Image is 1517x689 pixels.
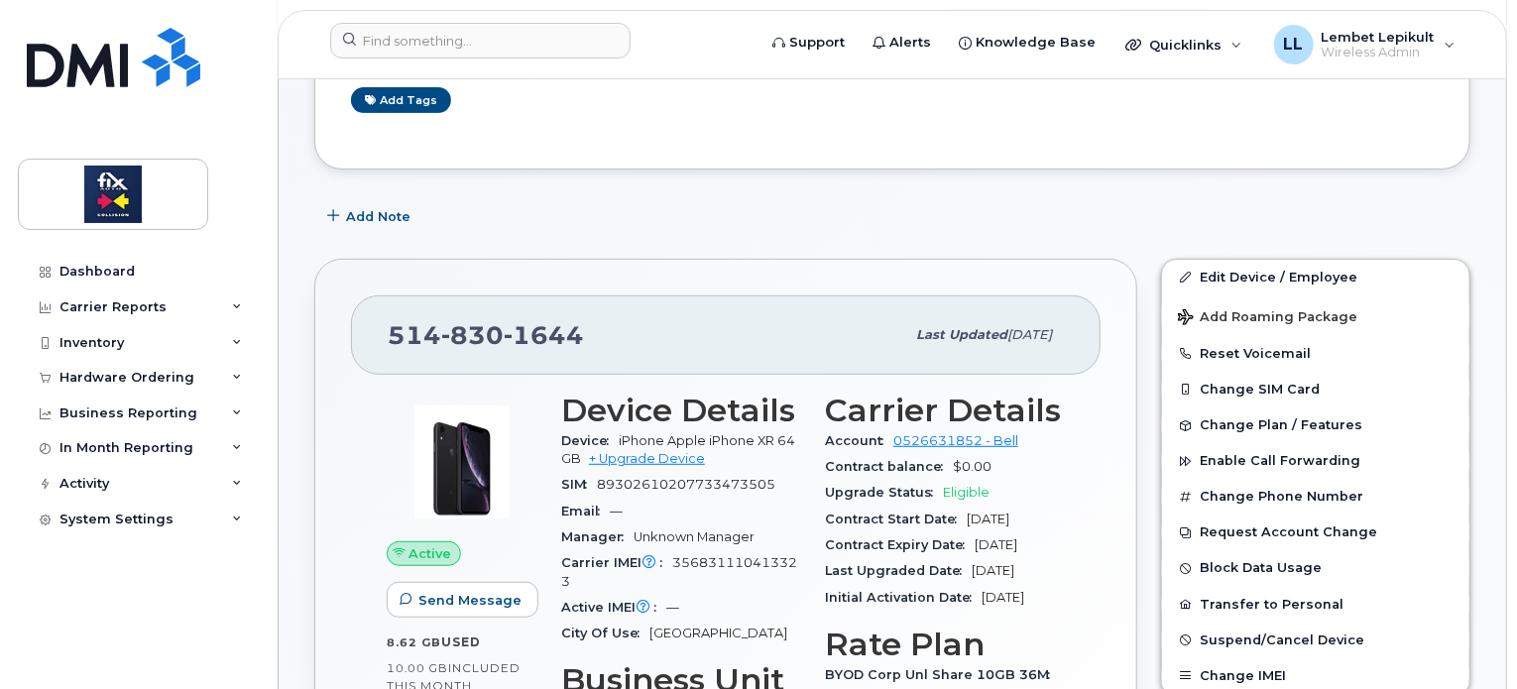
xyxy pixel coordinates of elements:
[916,327,1007,342] span: Last updated
[972,563,1014,578] span: [DATE]
[976,33,1096,53] span: Knowledge Base
[610,504,623,518] span: —
[859,23,945,62] a: Alerts
[1149,37,1222,53] span: Quicklinks
[825,459,953,474] span: Contract balance
[975,537,1017,552] span: [DATE]
[1162,550,1469,586] button: Block Data Usage
[889,33,931,53] span: Alerts
[1200,418,1362,433] span: Change Plan / Features
[387,635,441,649] span: 8.62 GB
[561,529,634,544] span: Manager
[403,402,522,521] img: image20231002-3703462-1qb80zy.jpeg
[388,320,584,350] span: 514
[409,544,452,563] span: Active
[589,451,705,466] a: + Upgrade Device
[597,477,775,492] span: 89302610207733473505
[1322,29,1435,45] span: Lembet Lepikult
[1162,260,1469,295] a: Edit Device / Employee
[561,477,597,492] span: SIM
[351,87,451,112] a: Add tags
[943,485,990,500] span: Eligible
[418,591,522,610] span: Send Message
[1162,443,1469,479] button: Enable Call Forwarding
[1162,407,1469,443] button: Change Plan / Features
[314,199,427,235] button: Add Note
[1162,515,1469,550] button: Request Account Change
[561,504,610,518] span: Email
[893,433,1018,448] a: 0526631852 - Bell
[825,667,1060,682] span: BYOD Corp Unl Share 10GB 36M
[561,433,619,448] span: Device
[758,23,859,62] a: Support
[1111,25,1256,64] div: Quicklinks
[1162,623,1469,658] button: Suspend/Cancel Device
[982,590,1024,605] span: [DATE]
[825,485,943,500] span: Upgrade Status
[825,433,893,448] span: Account
[825,627,1065,662] h3: Rate Plan
[1162,336,1469,372] button: Reset Voicemail
[504,320,584,350] span: 1644
[649,626,787,640] span: [GEOGRAPHIC_DATA]
[561,393,801,428] h3: Device Details
[346,207,410,226] span: Add Note
[967,512,1009,526] span: [DATE]
[1284,33,1304,57] span: LL
[634,529,755,544] span: Unknown Manager
[825,512,967,526] span: Contract Start Date
[330,23,631,58] input: Find something...
[1162,587,1469,623] button: Transfer to Personal
[561,626,649,640] span: City Of Use
[945,23,1109,62] a: Knowledge Base
[561,555,797,588] span: 356831110413323
[1200,632,1364,647] span: Suspend/Cancel Device
[666,600,679,615] span: —
[953,459,992,474] span: $0.00
[1162,479,1469,515] button: Change Phone Number
[1260,25,1469,64] div: Lembet Lepikult
[561,600,666,615] span: Active IMEI
[1162,295,1469,336] button: Add Roaming Package
[1200,454,1360,469] span: Enable Call Forwarding
[387,582,538,618] button: Send Message
[825,537,975,552] span: Contract Expiry Date
[789,33,845,53] span: Support
[1007,327,1052,342] span: [DATE]
[825,563,972,578] span: Last Upgraded Date
[561,555,672,570] span: Carrier IMEI
[825,590,982,605] span: Initial Activation Date
[441,320,504,350] span: 830
[1178,309,1357,328] span: Add Roaming Package
[1162,372,1469,407] button: Change SIM Card
[825,393,1065,428] h3: Carrier Details
[1322,45,1435,60] span: Wireless Admin
[441,634,481,649] span: used
[561,433,795,466] span: iPhone Apple iPhone XR 64GB
[387,661,448,675] span: 10.00 GB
